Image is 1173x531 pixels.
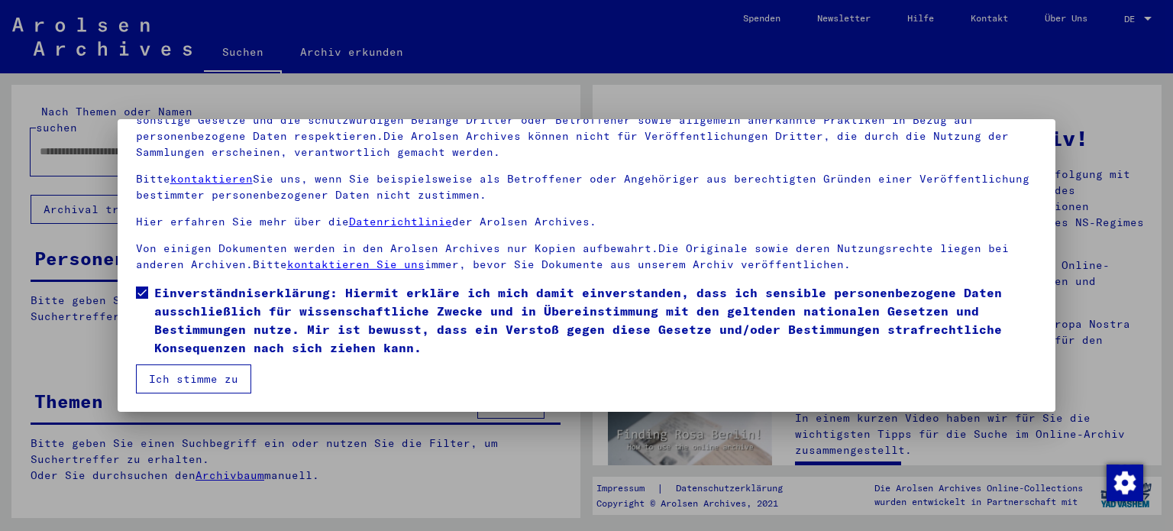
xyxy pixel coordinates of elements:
[1107,465,1143,501] img: Zustimmung ändern
[136,171,1038,203] p: Bitte Sie uns, wenn Sie beispielsweise als Betroffener oder Angehöriger aus berechtigten Gründen ...
[136,80,1038,160] p: Bitte beachten Sie, dass dieses Portal über NS - Verfolgte sensible Daten zu identifizierten oder...
[136,241,1038,273] p: Von einigen Dokumenten werden in den Arolsen Archives nur Kopien aufbewahrt.Die Originale sowie d...
[154,283,1038,357] span: Einverständniserklärung: Hiermit erkläre ich mich damit einverstanden, dass ich sensible personen...
[287,257,425,271] a: kontaktieren Sie uns
[136,364,251,393] button: Ich stimme zu
[349,215,452,228] a: Datenrichtlinie
[170,172,253,186] a: kontaktieren
[136,214,1038,230] p: Hier erfahren Sie mehr über die der Arolsen Archives.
